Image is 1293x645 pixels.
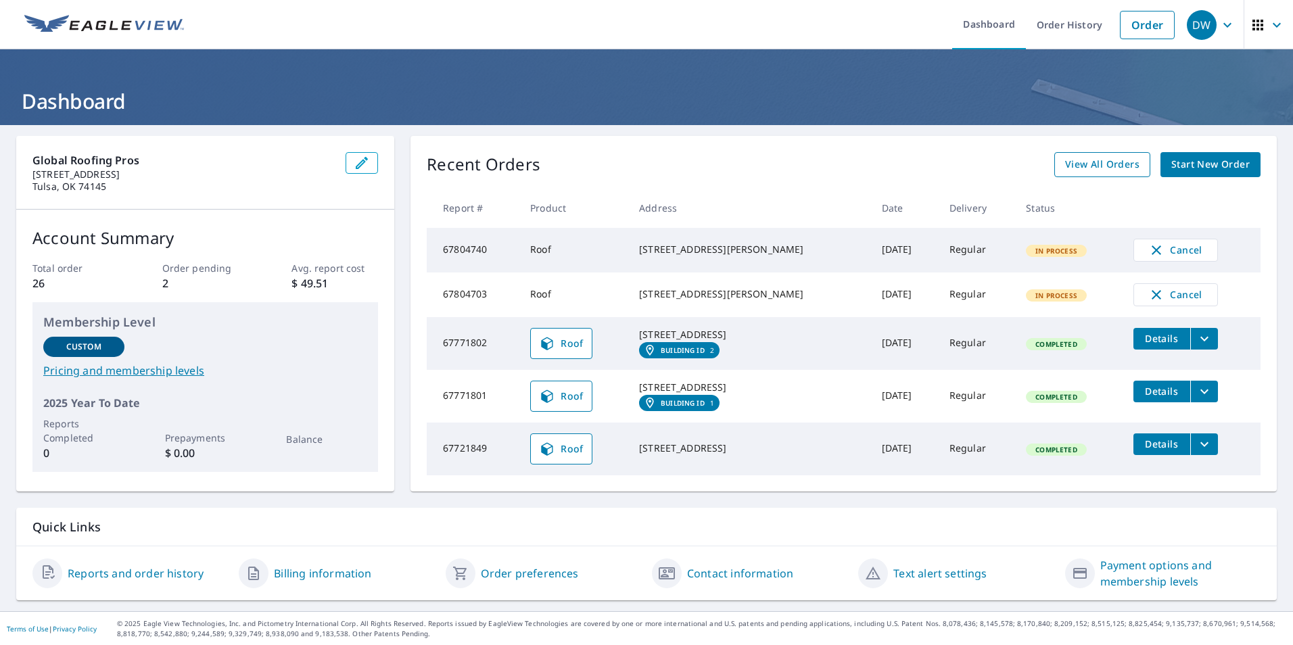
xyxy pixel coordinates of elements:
[871,188,939,228] th: Date
[639,243,860,256] div: [STREET_ADDRESS][PERSON_NAME]
[939,188,1016,228] th: Delivery
[661,399,705,407] em: Building ID
[165,445,246,461] p: $ 0.00
[32,168,335,181] p: [STREET_ADDRESS]
[939,228,1016,272] td: Regular
[1148,242,1204,258] span: Cancel
[519,228,628,272] td: Roof
[66,341,101,353] p: Custom
[1027,339,1085,349] span: Completed
[661,346,705,354] em: Building ID
[1190,328,1218,350] button: filesDropdownBtn-67771802
[1142,385,1182,398] span: Details
[628,188,871,228] th: Address
[519,272,628,317] td: Roof
[1133,328,1190,350] button: detailsBtn-67771802
[43,313,367,331] p: Membership Level
[427,188,519,228] th: Report #
[1133,381,1190,402] button: detailsBtn-67771801
[7,624,49,634] a: Terms of Use
[43,416,124,445] p: Reports Completed
[1027,291,1085,300] span: In Process
[427,152,540,177] p: Recent Orders
[427,317,519,370] td: 67771802
[939,317,1016,370] td: Regular
[871,272,939,317] td: [DATE]
[639,287,860,301] div: [STREET_ADDRESS][PERSON_NAME]
[530,381,592,412] a: Roof
[427,228,519,272] td: 67804740
[1187,10,1217,40] div: DW
[1133,433,1190,455] button: detailsBtn-67721849
[871,423,939,475] td: [DATE]
[291,261,378,275] p: Avg. report cost
[43,362,367,379] a: Pricing and membership levels
[286,432,367,446] p: Balance
[32,152,335,168] p: Global roofing Pros
[1133,283,1218,306] button: Cancel
[539,335,584,352] span: Roof
[639,328,860,341] div: [STREET_ADDRESS]
[939,370,1016,423] td: Regular
[32,181,335,193] p: Tulsa, OK 74145
[1148,287,1204,303] span: Cancel
[687,565,793,581] a: Contact information
[162,275,249,291] p: 2
[530,433,592,464] a: Roof
[427,423,519,475] td: 67721849
[893,565,987,581] a: Text alert settings
[53,624,97,634] a: Privacy Policy
[539,441,584,457] span: Roof
[43,445,124,461] p: 0
[427,370,519,423] td: 67771801
[1054,152,1150,177] a: View All Orders
[639,381,860,394] div: [STREET_ADDRESS]
[32,226,378,250] p: Account Summary
[24,15,184,35] img: EV Logo
[871,317,939,370] td: [DATE]
[32,519,1261,535] p: Quick Links
[1171,156,1250,173] span: Start New Order
[291,275,378,291] p: $ 49.51
[165,431,246,445] p: Prepayments
[1065,156,1139,173] span: View All Orders
[1160,152,1261,177] a: Start New Order
[162,261,249,275] p: Order pending
[43,395,367,411] p: 2025 Year To Date
[32,275,119,291] p: 26
[16,87,1277,115] h1: Dashboard
[1190,433,1218,455] button: filesDropdownBtn-67721849
[481,565,579,581] a: Order preferences
[939,272,1016,317] td: Regular
[1027,392,1085,402] span: Completed
[427,272,519,317] td: 67804703
[32,261,119,275] p: Total order
[1027,445,1085,454] span: Completed
[117,619,1286,639] p: © 2025 Eagle View Technologies, Inc. and Pictometry International Corp. All Rights Reserved. Repo...
[539,388,584,404] span: Roof
[1190,381,1218,402] button: filesDropdownBtn-67771801
[7,625,97,633] p: |
[274,565,371,581] a: Billing information
[639,441,860,455] div: [STREET_ADDRESS]
[1142,332,1182,345] span: Details
[530,328,592,359] a: Roof
[1142,437,1182,450] span: Details
[1015,188,1122,228] th: Status
[871,228,939,272] td: [DATE]
[1120,11,1175,39] a: Order
[1027,246,1085,256] span: In Process
[1100,557,1261,590] a: Payment options and membership levels
[639,395,720,411] a: Building ID1
[68,565,204,581] a: Reports and order history
[939,423,1016,475] td: Regular
[639,342,720,358] a: Building ID2
[1133,239,1218,262] button: Cancel
[871,370,939,423] td: [DATE]
[519,188,628,228] th: Product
